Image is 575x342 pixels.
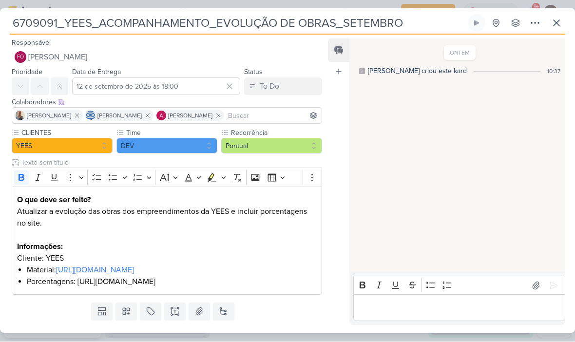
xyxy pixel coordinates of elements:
label: Prioridade [12,68,42,76]
label: Recorrência [230,128,322,138]
input: Select a date [72,78,240,95]
p: Cliente: YEES [17,253,317,265]
div: [PERSON_NAME] criou este kard [368,66,467,76]
button: YEES [12,138,113,154]
div: Editor editing area: main [12,187,322,296]
span: [PERSON_NAME] [168,112,212,120]
button: To Do [244,78,322,95]
label: Data de Entrega [72,68,121,76]
label: CLIENTES [20,128,113,138]
span: [PERSON_NAME] [97,112,142,120]
li: Material: [27,265,317,276]
div: To Do [260,81,279,93]
button: FO [PERSON_NAME] [12,49,322,66]
p: FO [17,55,24,60]
label: Responsável [12,39,51,47]
div: Editor editing area: main [353,295,565,322]
a: [URL][DOMAIN_NAME] [56,266,134,275]
span: [PERSON_NAME] [28,52,87,63]
strong: Informações: [17,242,63,252]
div: Colaboradores [12,97,322,108]
div: Editor toolbar [12,168,322,187]
li: Porcentagens: [URL][DOMAIN_NAME] [27,276,317,288]
div: 10:37 [547,67,560,76]
label: Time [125,128,217,138]
button: Pontual [221,138,322,154]
img: Caroline Traven De Andrade [86,111,96,121]
img: Iara Santos [15,111,25,121]
div: Editor toolbar [353,276,565,295]
div: Ligar relógio [473,19,480,27]
input: Kard Sem Título [10,15,466,32]
strong: O que deve ser feito? [17,195,91,205]
input: Buscar [226,110,320,122]
p: Atualizar a evolução das obras dos empreendimentos da YEES e incluir porcentagens no site. [17,206,317,229]
input: Texto sem título [19,158,322,168]
div: Fabio Oliveira [15,52,26,63]
button: DEV [116,138,217,154]
label: Status [244,68,263,76]
img: Alessandra Gomes [156,111,166,121]
span: [PERSON_NAME] [27,112,71,120]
